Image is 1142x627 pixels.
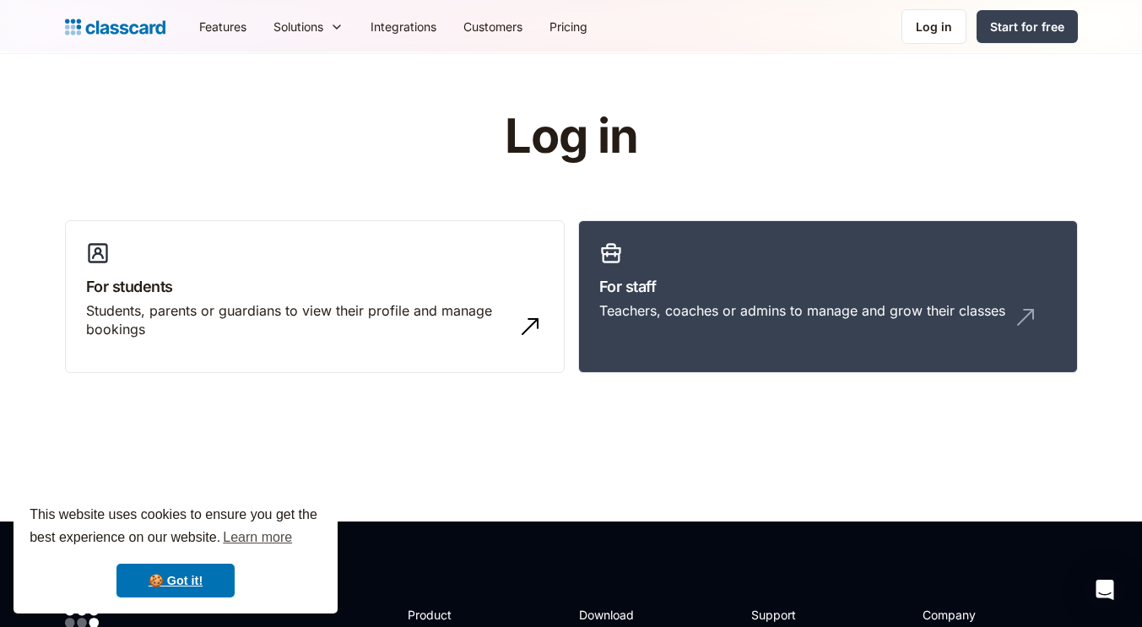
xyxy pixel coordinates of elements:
h1: Log in [303,111,839,163]
h2: Company [923,606,1035,624]
a: Customers [450,8,536,46]
div: cookieconsent [14,489,338,613]
a: Features [186,8,260,46]
h2: Support [751,606,820,624]
span: This website uses cookies to ensure you get the best experience on our website. [30,505,322,550]
a: home [65,15,165,39]
a: learn more about cookies [220,525,295,550]
a: dismiss cookie message [116,564,235,597]
a: For studentsStudents, parents or guardians to view their profile and manage bookings [65,220,565,374]
a: Pricing [536,8,601,46]
div: Teachers, coaches or admins to manage and grow their classes [599,301,1005,320]
h3: For staff [599,275,1057,298]
div: Students, parents or guardians to view their profile and manage bookings [86,301,510,339]
a: Integrations [357,8,450,46]
h2: Download [579,606,648,624]
div: Solutions [273,18,323,35]
div: Start for free [990,18,1064,35]
a: Start for free [977,10,1078,43]
a: For staffTeachers, coaches or admins to manage and grow their classes [578,220,1078,374]
h2: Product [408,606,498,624]
a: Log in [901,9,966,44]
div: Open Intercom Messenger [1085,570,1125,610]
div: Log in [916,18,952,35]
h3: For students [86,275,544,298]
div: Solutions [260,8,357,46]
